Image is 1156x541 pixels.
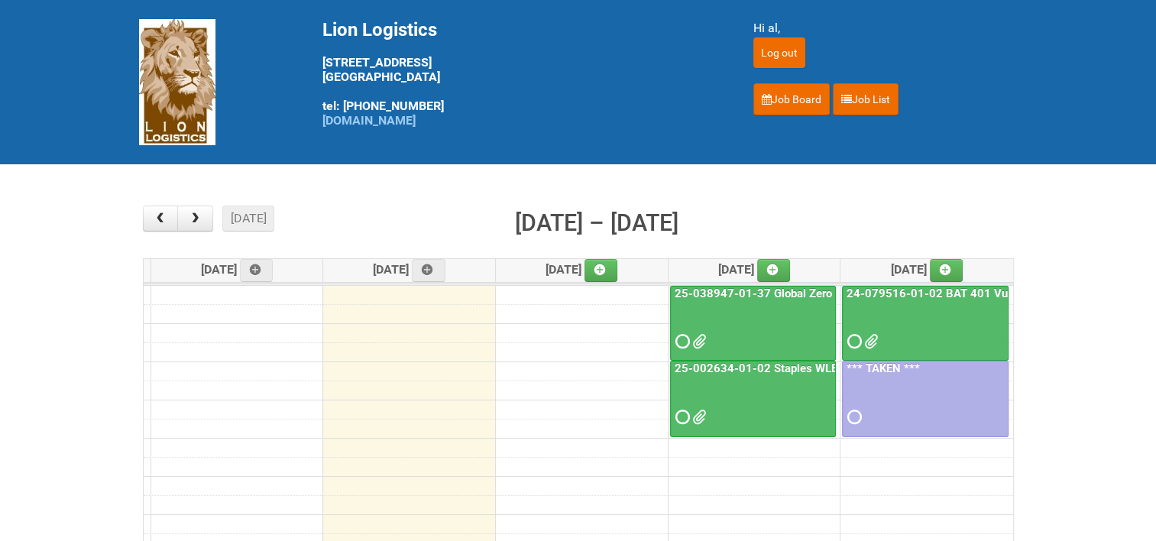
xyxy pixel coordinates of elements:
a: Add an event [240,259,274,282]
span: [DATE] [546,262,618,277]
button: [DATE] [222,206,274,232]
a: Job Board [753,83,830,115]
a: [DOMAIN_NAME] [322,113,416,128]
a: 25-038947-01-37 Global Zero Sugar Tea Test [672,287,915,300]
input: Log out [753,37,805,68]
img: Lion Logistics [139,19,215,145]
span: Lion Logistics [322,19,437,40]
a: 25-002634-01-02 Staples WLE 2025 Community - 8th Mailing [672,361,1002,375]
a: Job List [833,83,899,115]
div: [STREET_ADDRESS] [GEOGRAPHIC_DATA] tel: [PHONE_NUMBER] [322,19,715,128]
a: 25-038947-01-37 Global Zero Sugar Tea Test [670,286,836,361]
a: Add an event [412,259,445,282]
span: [DATE] [891,262,963,277]
span: 24-079516-01-02 - LPF.xlsx RAIBAT Vuse Pro Box RCT Study - Pregnancy Test Letter - 11JUL2025.pdf ... [864,336,875,347]
span: Green Tea Yuzu.pdf Green Tea Jasmine Honey.pdf 25-038947-01-37 Global Zero Sugar Tea Test - LPF.x... [692,336,703,347]
a: Add an event [757,259,791,282]
span: Staples Letter 2025.pdf LPF 25-002634-01 Staples 2025 - 8th Mailing.xlsx JNF 25-002634-01 Staples... [692,412,703,423]
span: [DATE] [201,262,274,277]
a: Add an event [584,259,618,282]
a: 25-002634-01-02 Staples WLE 2025 Community - 8th Mailing [670,361,836,436]
span: Requested [675,336,686,347]
div: Hi al, [753,19,1018,37]
span: [DATE] [373,262,445,277]
a: Lion Logistics [139,74,215,89]
span: Requested [847,336,858,347]
span: [DATE] [718,262,791,277]
a: 24-079516-01-02 BAT 401 Vuse Box RCT [844,287,1071,300]
a: Add an event [930,259,963,282]
h2: [DATE] – [DATE] [515,206,678,241]
a: 24-079516-01-02 BAT 401 Vuse Box RCT [842,286,1009,361]
span: Requested [847,412,858,423]
span: Requested [675,412,686,423]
